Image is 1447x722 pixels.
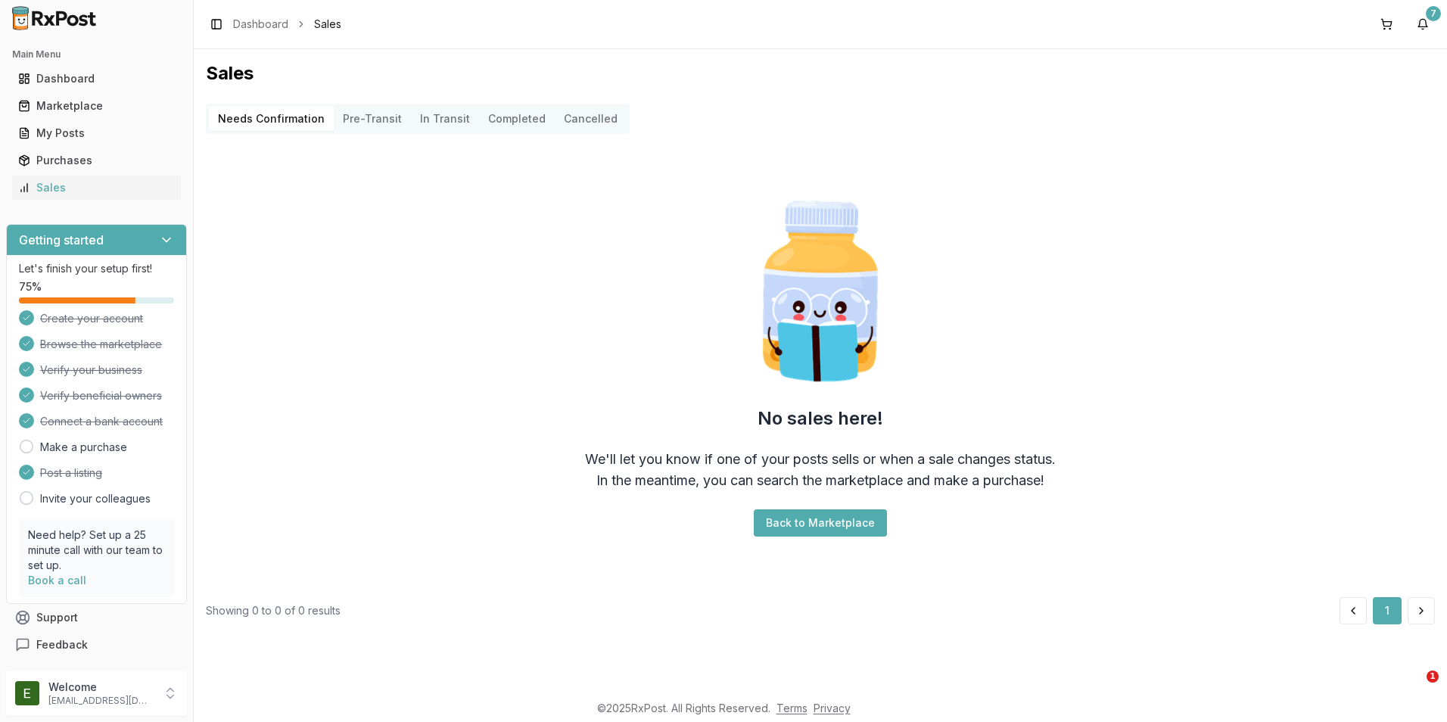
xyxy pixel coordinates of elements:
[19,261,174,276] p: Let's finish your setup first!
[6,6,103,30] img: RxPost Logo
[18,71,175,86] div: Dashboard
[209,107,334,131] button: Needs Confirmation
[40,388,162,403] span: Verify beneficial owners
[754,509,887,537] button: Back to Marketplace
[18,98,175,114] div: Marketplace
[40,311,143,326] span: Create your account
[12,147,181,174] a: Purchases
[206,61,1435,86] h1: Sales
[28,574,86,587] a: Book a call
[1373,597,1402,624] button: 1
[776,702,808,714] a: Terms
[40,337,162,352] span: Browse the marketplace
[233,17,288,32] a: Dashboard
[12,48,181,61] h2: Main Menu
[1427,671,1439,683] span: 1
[596,470,1044,491] div: In the meantime, you can search the marketplace and make a purchase!
[206,603,341,618] div: Showing 0 to 0 of 0 results
[723,195,917,388] img: Smart Pill Bottle
[40,414,163,429] span: Connect a bank account
[6,148,187,173] button: Purchases
[555,107,627,131] button: Cancelled
[814,702,851,714] a: Privacy
[6,631,187,658] button: Feedback
[28,527,165,573] p: Need help? Set up a 25 minute call with our team to set up.
[411,107,479,131] button: In Transit
[15,681,39,705] img: User avatar
[6,94,187,118] button: Marketplace
[6,604,187,631] button: Support
[12,120,181,147] a: My Posts
[6,67,187,91] button: Dashboard
[18,153,175,168] div: Purchases
[18,180,175,195] div: Sales
[48,680,154,695] p: Welcome
[19,231,104,249] h3: Getting started
[334,107,411,131] button: Pre-Transit
[233,17,341,32] nav: breadcrumb
[40,491,151,506] a: Invite your colleagues
[585,449,1056,470] div: We'll let you know if one of your posts sells or when a sale changes status.
[1426,6,1441,21] div: 7
[12,65,181,92] a: Dashboard
[758,406,883,431] h2: No sales here!
[40,363,142,378] span: Verify your business
[18,126,175,141] div: My Posts
[6,121,187,145] button: My Posts
[36,637,88,652] span: Feedback
[40,465,102,481] span: Post a listing
[314,17,341,32] span: Sales
[1411,12,1435,36] button: 7
[479,107,555,131] button: Completed
[12,174,181,201] a: Sales
[6,176,187,200] button: Sales
[40,440,127,455] a: Make a purchase
[19,279,42,294] span: 75 %
[12,92,181,120] a: Marketplace
[48,695,154,707] p: [EMAIL_ADDRESS][DOMAIN_NAME]
[1396,671,1432,707] iframe: Intercom live chat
